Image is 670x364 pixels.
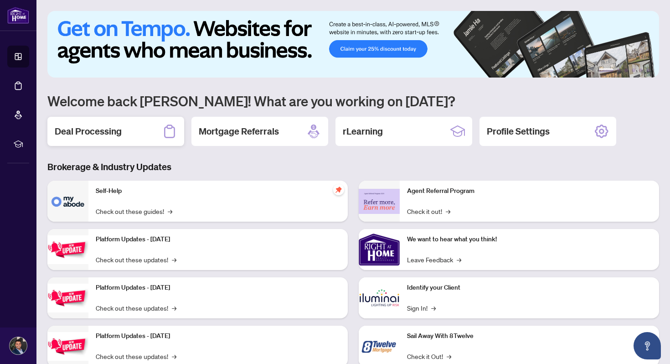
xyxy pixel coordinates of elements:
[632,68,635,72] button: 4
[96,303,176,313] a: Check out these updates!→
[487,125,550,138] h2: Profile Settings
[10,337,27,354] img: Profile Icon
[343,125,383,138] h2: rLearning
[407,351,451,361] a: Check it Out!→
[96,234,340,244] p: Platform Updates - [DATE]
[407,303,436,313] a: Sign In!→
[639,68,643,72] button: 5
[172,303,176,313] span: →
[47,11,659,78] img: Slide 0
[624,68,628,72] button: 3
[47,332,88,361] img: Platform Updates - June 23, 2025
[47,235,88,264] img: Platform Updates - July 21, 2025
[407,255,461,265] a: Leave Feedback→
[407,206,450,216] a: Check it out!→
[359,277,400,318] img: Identify your Client
[47,181,88,222] img: Self-Help
[96,331,340,341] p: Platform Updates - [DATE]
[96,283,340,293] p: Platform Updates - [DATE]
[47,284,88,312] img: Platform Updates - July 8, 2025
[96,186,340,196] p: Self-Help
[96,255,176,265] a: Check out these updates!→
[446,206,450,216] span: →
[333,184,344,195] span: pushpin
[431,303,436,313] span: →
[617,68,621,72] button: 2
[172,255,176,265] span: →
[55,125,122,138] h2: Deal Processing
[199,125,279,138] h2: Mortgage Referrals
[168,206,172,216] span: →
[646,68,650,72] button: 6
[447,351,451,361] span: →
[407,283,652,293] p: Identify your Client
[407,331,652,341] p: Sail Away With 8Twelve
[47,92,659,109] h1: Welcome back [PERSON_NAME]! What are you working on [DATE]?
[599,68,613,72] button: 1
[47,161,659,173] h3: Brokerage & Industry Updates
[7,7,29,24] img: logo
[96,206,172,216] a: Check out these guides!→
[359,189,400,214] img: Agent Referral Program
[359,229,400,270] img: We want to hear what you think!
[407,186,652,196] p: Agent Referral Program
[457,255,461,265] span: →
[172,351,176,361] span: →
[407,234,652,244] p: We want to hear what you think!
[96,351,176,361] a: Check out these updates!→
[634,332,661,359] button: Open asap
